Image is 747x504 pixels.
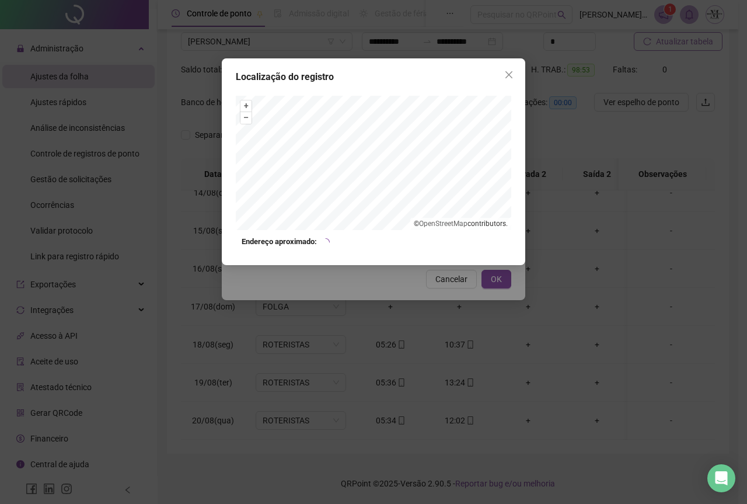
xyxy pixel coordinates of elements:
div: Localização do registro [236,70,511,84]
div: Open Intercom Messenger [707,464,735,492]
a: OpenStreetMap [419,220,467,228]
span: loading [322,238,330,246]
button: – [240,112,252,123]
li: © contributors. [414,220,508,228]
button: Close [500,65,518,84]
strong: Endereço aproximado: [242,236,317,248]
span: close [504,70,514,79]
button: + [240,100,252,112]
